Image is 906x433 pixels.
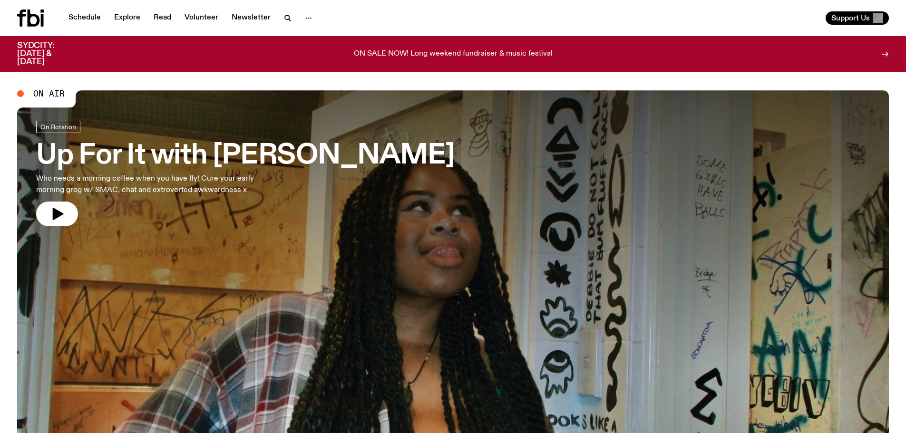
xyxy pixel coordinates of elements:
a: Schedule [63,11,107,25]
h3: SYDCITY: [DATE] & [DATE] [17,42,78,66]
a: Up For It with [PERSON_NAME]Who needs a morning coffee when you have Ify! Cure your early morning... [36,121,454,226]
p: ON SALE NOW! Long weekend fundraiser & music festival [354,50,553,58]
span: Support Us [831,14,870,22]
h3: Up For It with [PERSON_NAME] [36,143,454,169]
span: On Air [33,89,65,98]
a: Explore [108,11,146,25]
p: Who needs a morning coffee when you have Ify! Cure your early morning grog w/ SMAC, chat and extr... [36,173,280,196]
span: On Rotation [40,123,76,130]
a: Newsletter [226,11,276,25]
a: Volunteer [179,11,224,25]
button: Support Us [826,11,889,25]
a: On Rotation [36,121,80,133]
a: Read [148,11,177,25]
